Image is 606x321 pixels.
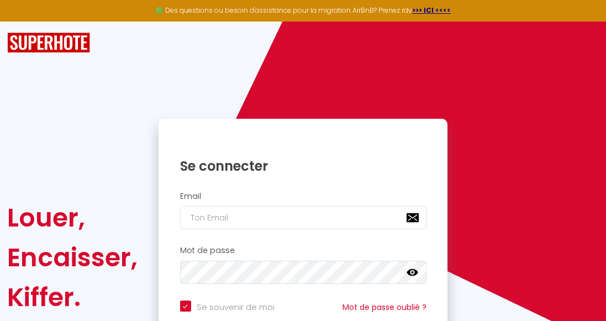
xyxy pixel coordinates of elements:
div: Encaisser, [7,238,138,277]
div: Louer, [7,198,138,238]
h1: Se connecter [180,157,426,175]
h2: Mot de passe [180,246,426,255]
a: Mot de passe oublié ? [342,302,426,313]
img: SuperHote logo [7,33,90,53]
div: Kiffer. [7,277,138,317]
h2: Email [180,192,426,201]
a: >>> ICI <<<< [412,6,451,15]
input: Ton Email [180,206,426,229]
